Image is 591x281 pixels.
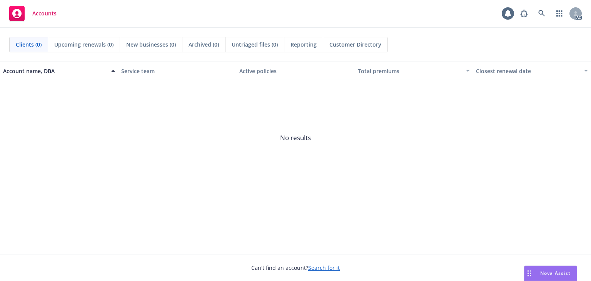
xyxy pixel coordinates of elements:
[524,266,577,281] button: Nova Assist
[524,266,534,281] div: Drag to move
[32,10,57,17] span: Accounts
[118,62,236,80] button: Service team
[540,270,571,276] span: Nova Assist
[329,40,381,49] span: Customer Directory
[6,3,60,24] a: Accounts
[239,67,351,75] div: Active policies
[16,40,42,49] span: Clients (0)
[355,62,473,80] button: Total premiums
[3,67,107,75] div: Account name, DBA
[308,264,340,271] a: Search for it
[121,67,233,75] div: Service team
[251,264,340,272] span: Can't find an account?
[358,67,461,75] div: Total premiums
[232,40,278,49] span: Untriaged files (0)
[476,67,579,75] div: Closest renewal date
[473,62,591,80] button: Closest renewal date
[552,6,567,21] a: Switch app
[54,40,114,49] span: Upcoming renewals (0)
[290,40,317,49] span: Reporting
[516,6,532,21] a: Report a Bug
[236,62,354,80] button: Active policies
[189,40,219,49] span: Archived (0)
[126,40,176,49] span: New businesses (0)
[534,6,549,21] a: Search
